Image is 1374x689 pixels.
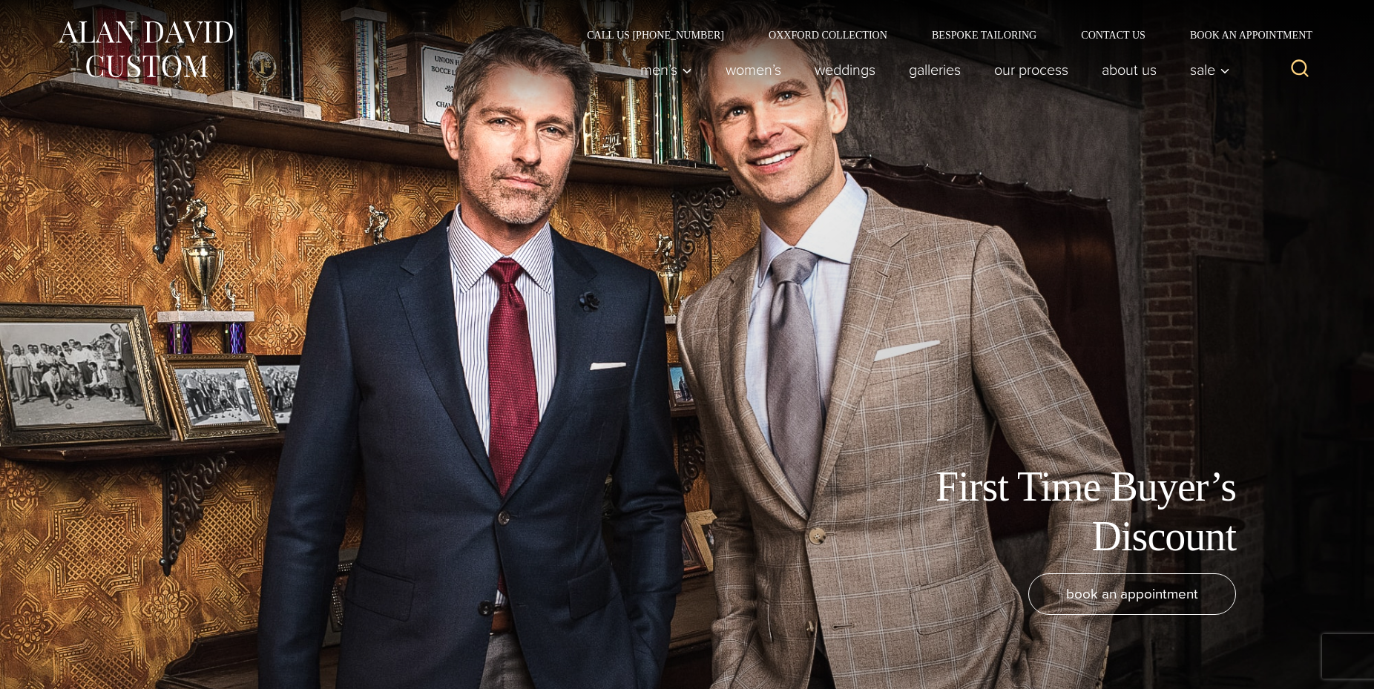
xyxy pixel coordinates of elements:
[624,55,1238,85] nav: Primary Navigation
[565,30,746,40] a: Call Us [PHONE_NUMBER]
[978,55,1085,85] a: Our Process
[709,55,798,85] a: Women’s
[565,30,1318,40] nav: Secondary Navigation
[902,462,1236,561] h1: First Time Buyer’s Discount
[1190,62,1230,77] span: Sale
[893,55,978,85] a: Galleries
[1085,55,1174,85] a: About Us
[640,62,692,77] span: Men’s
[1066,583,1198,604] span: book an appointment
[1168,30,1318,40] a: Book an Appointment
[1059,30,1168,40] a: Contact Us
[746,30,910,40] a: Oxxford Collection
[1282,52,1318,88] button: View Search Form
[1028,573,1236,615] a: book an appointment
[56,16,234,82] img: Alan David Custom
[798,55,893,85] a: weddings
[910,30,1059,40] a: Bespoke Tailoring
